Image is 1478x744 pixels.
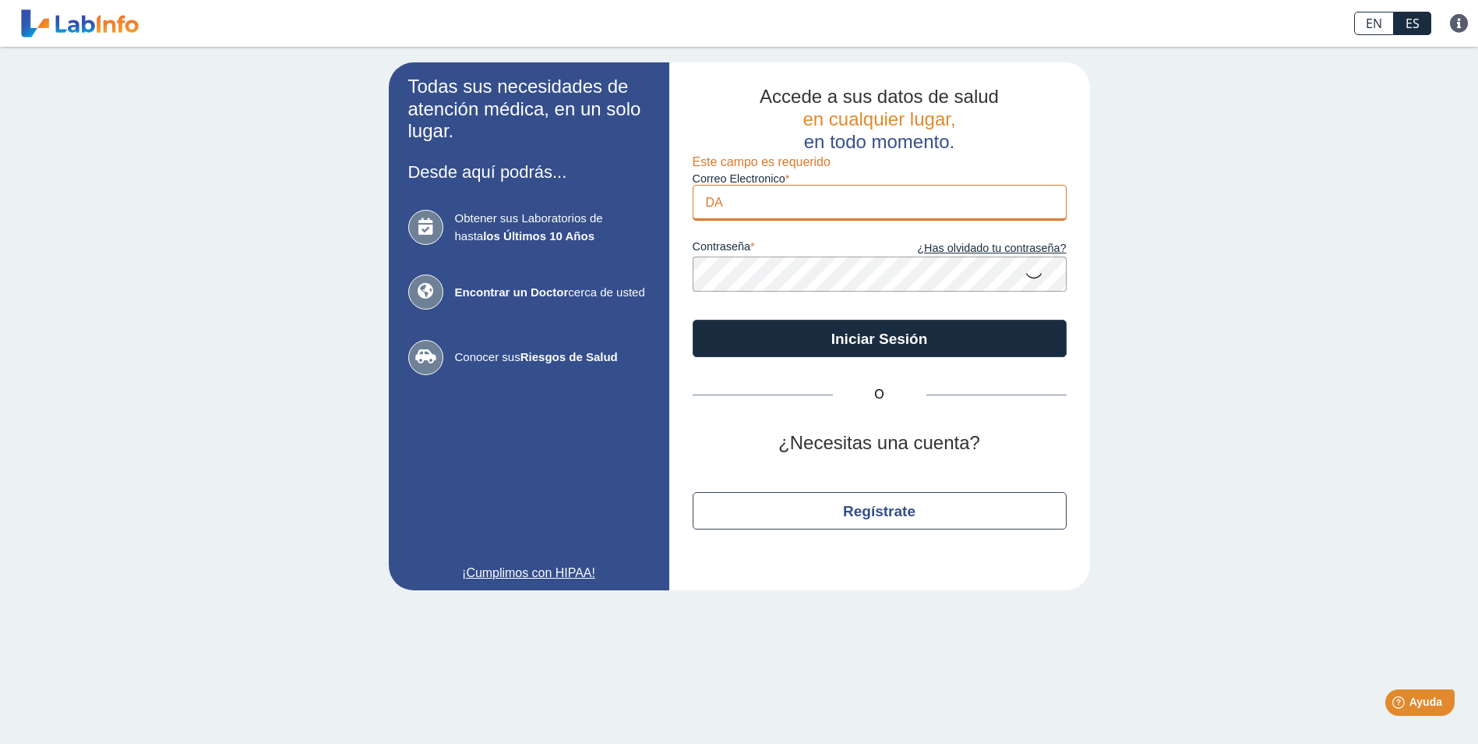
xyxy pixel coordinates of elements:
[408,564,650,583] a: ¡Cumplimos con HIPAA!
[693,172,1067,185] label: Correo Electronico
[408,76,650,143] h2: Todas sus necesidades de atención médica, en un solo lugar.
[1339,683,1461,727] iframe: Help widget launcher
[880,240,1067,257] a: ¿Has olvidado tu contraseña?
[693,432,1067,455] h2: ¿Necesitas una cuenta?
[408,162,650,182] h3: Desde aquí podrás...
[1354,12,1394,35] a: EN
[455,210,650,245] span: Obtener sus Laboratorios de hasta
[802,108,955,129] span: en cualquier lugar,
[804,131,954,152] span: en todo momento.
[693,155,831,168] span: Este campo es requerido
[760,86,999,107] span: Accede a sus datos de salud
[693,320,1067,357] button: Iniciar Sesión
[520,350,618,363] b: Riesgos de Salud
[483,229,594,243] b: los Últimos 10 Años
[455,284,650,302] span: cerca de usted
[833,385,926,404] span: O
[455,285,569,299] b: Encontrar un Doctor
[693,240,880,257] label: contraseña
[455,349,650,367] span: Conocer sus
[1394,12,1431,35] a: ES
[693,492,1067,530] button: Regístrate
